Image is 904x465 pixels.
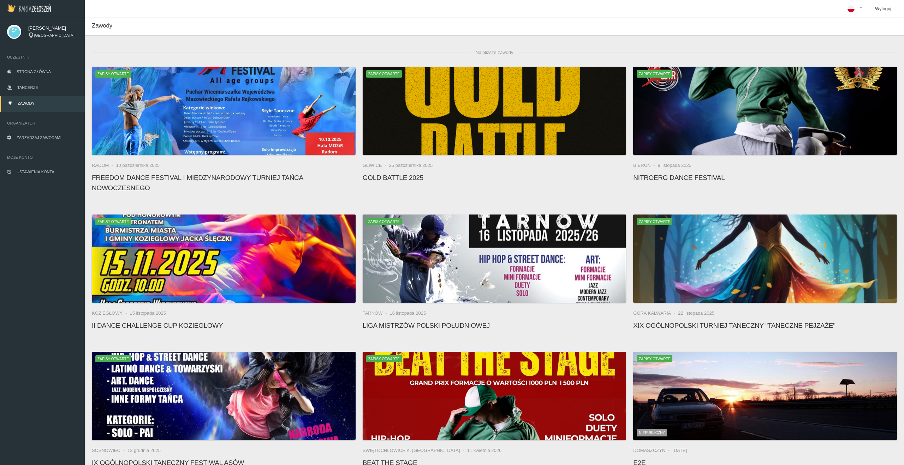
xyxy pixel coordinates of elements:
[92,352,356,440] a: IX Ogólnopolski Taneczny Festiwal AsówZapisy otwarte
[633,352,897,440] a: e2eZapisy otwarteNiepubliczny
[633,173,897,183] h4: NitroErg Dance Festival
[633,67,897,155] a: NitroErg Dance FestivalZapisy otwarte
[17,85,38,90] span: Tancerze
[363,215,626,303] a: Liga Mistrzów Polski PołudniowejZapisy otwarte
[363,173,626,183] h4: Gold Battle 2025
[637,70,672,77] span: Zapisy otwarte
[92,67,356,155] a: FREEDOM DANCE FESTIVAL I Międzynarodowy Turniej Tańca NowoczesnegoZapisy otwarte
[92,310,130,317] li: Koziegłowy
[363,447,467,454] li: Świętochłowice k. [GEOGRAPHIC_DATA]
[92,215,356,303] img: II Dance Challenge Cup KOZIEGŁOWY
[95,218,131,225] span: Zapisy otwarte
[7,54,78,61] span: Uczestnik
[363,310,390,317] li: Tarnów
[127,447,161,454] li: 13 grudnia 2025
[7,25,21,39] img: svg
[28,25,78,32] span: [PERSON_NAME]
[633,67,897,155] img: NitroErg Dance Festival
[7,154,78,161] span: Moje konto
[389,310,426,317] li: 16 listopada 2025
[363,352,626,440] img: Beat the Stage
[7,4,51,12] img: Logo
[363,67,626,155] img: Gold Battle 2025
[678,310,714,317] li: 22 listopada 2025
[363,352,626,440] a: Beat the StageZapisy otwarte
[633,352,897,440] img: e2e
[633,215,897,303] a: XIX Ogólnopolski Turniej Taneczny "Taneczne Pejzaże"Zapisy otwarte
[17,135,61,140] span: Zarządzaj zawodami
[633,215,897,303] img: XIX Ogólnopolski Turniej Taneczny "Taneczne Pejzaże"
[7,120,78,127] span: Organizator
[92,447,127,454] li: Sosnowiec
[363,215,626,303] img: Liga Mistrzów Polski Południowej
[366,70,402,77] span: Zapisy otwarte
[28,32,78,38] div: [GEOGRAPHIC_DATA]
[658,162,691,169] li: 9 listopada 2025
[92,352,356,440] img: IX Ogólnopolski Taneczny Festiwal Asów
[17,170,54,174] span: Ustawienia konta
[633,320,897,331] h4: XIX Ogólnopolski Turniej Taneczny "Taneczne Pejzaże"
[18,101,35,105] span: Zawody
[637,218,672,225] span: Zapisy otwarte
[633,310,678,317] li: Góra Kalwaria
[633,447,672,454] li: Domaszczyn
[637,429,667,436] span: Niepubliczny
[363,320,626,331] h4: Liga Mistrzów Polski Południowej
[116,162,160,169] li: 10 października 2025
[17,70,51,74] span: Strona główna
[363,67,626,155] a: Gold Battle 2025Zapisy otwarte
[366,218,402,225] span: Zapisy otwarte
[92,215,356,303] a: II Dance Challenge Cup KOZIEGŁOWYZapisy otwarte
[363,162,389,169] li: Gliwice
[672,447,687,454] li: [DATE]
[366,355,402,362] span: Zapisy otwarte
[467,447,502,454] li: 11 kwietnia 2026
[130,310,166,317] li: 15 listopada 2025
[470,46,519,60] span: Najbliższe zawody
[92,173,356,193] h4: FREEDOM DANCE FESTIVAL I Międzynarodowy Turniej Tańca Nowoczesnego
[389,162,433,169] li: 25 października 2025
[92,22,112,29] span: Zawody
[92,67,356,155] img: FREEDOM DANCE FESTIVAL I Międzynarodowy Turniej Tańca Nowoczesnego
[633,162,658,169] li: Bieruń
[92,320,356,331] h4: II Dance Challenge Cup KOZIEGŁOWY
[92,162,116,169] li: Radom
[637,355,672,362] span: Zapisy otwarte
[95,355,131,362] span: Zapisy otwarte
[95,70,131,77] span: Zapisy otwarte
